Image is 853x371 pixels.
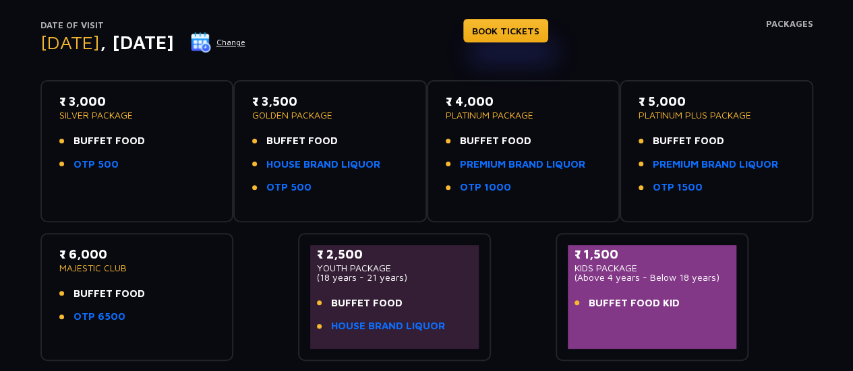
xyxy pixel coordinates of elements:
span: BUFFET FOOD KID [589,296,680,311]
a: OTP 1500 [653,180,703,195]
h4: Packages [766,19,813,67]
p: ₹ 2,500 [317,245,473,263]
p: YOUTH PACKAGE [317,263,473,273]
p: (Above 4 years - Below 18 years) [575,273,730,282]
span: BUFFET FOOD [653,133,724,149]
span: BUFFET FOOD [73,286,145,302]
p: ₹ 3,000 [59,92,215,110]
span: BUFFET FOOD [266,133,338,149]
span: BUFFET FOOD [460,133,531,149]
p: SILVER PACKAGE [59,110,215,120]
span: BUFFET FOOD [331,296,403,311]
p: KIDS PACKAGE [575,263,730,273]
p: Date of Visit [40,19,246,32]
a: PREMIUM BRAND LIQUOR [460,157,585,172]
p: ₹ 5,000 [639,92,794,110]
p: MAJESTIC CLUB [59,263,215,273]
a: HOUSE BRAND LIQUOR [331,318,445,334]
p: ₹ 3,500 [252,92,408,110]
p: PLATINUM PLUS PACKAGE [639,110,794,120]
p: ₹ 1,500 [575,245,730,263]
a: OTP 500 [266,180,312,195]
a: OTP 6500 [73,309,125,325]
a: OTP 500 [73,157,119,172]
p: ₹ 6,000 [59,245,215,263]
p: ₹ 4,000 [446,92,601,110]
p: GOLDEN PACKAGE [252,110,408,120]
p: (18 years - 21 years) [317,273,473,282]
button: Change [190,32,246,53]
span: , [DATE] [100,31,174,53]
a: HOUSE BRAND LIQUOR [266,157,380,172]
span: BUFFET FOOD [73,133,145,149]
span: [DATE] [40,31,100,53]
a: BOOK TICKETS [463,19,548,42]
p: PLATINUM PACKAGE [446,110,601,120]
a: PREMIUM BRAND LIQUOR [653,157,778,172]
a: OTP 1000 [460,180,511,195]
